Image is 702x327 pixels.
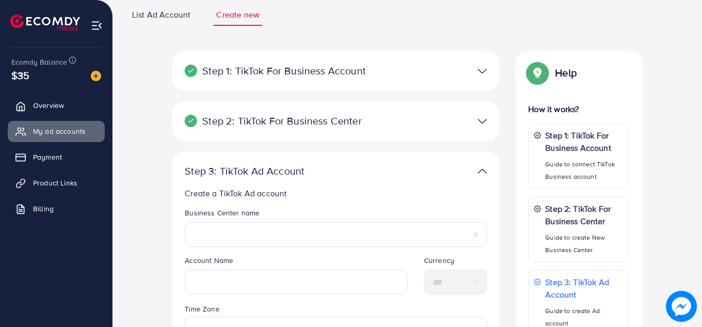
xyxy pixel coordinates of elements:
[545,231,623,256] p: Guide to create New Business Center
[528,64,547,82] img: Popup guide
[33,100,64,111] span: Overview
[8,198,105,219] a: Billing
[545,276,623,301] p: Step 3: TikTok Ad Account
[185,187,487,199] p: Create a TikTok Ad account
[666,291,697,322] img: image
[478,64,487,79] img: TikTok partner
[545,129,623,154] p: Step 1: TikTok For Business Account
[528,103,628,115] p: How it works?
[545,203,623,227] p: Step 2: TikTok For Business Center
[33,204,54,214] span: Billing
[11,57,67,67] span: Ecomdy Balance
[33,152,62,162] span: Payment
[185,304,219,314] label: Time Zone
[8,147,105,167] a: Payment
[185,165,381,177] p: Step 3: TikTok Ad Account
[33,178,77,188] span: Product Links
[8,95,105,116] a: Overview
[132,9,190,21] span: List Ad Account
[478,164,487,179] img: TikTok partner
[8,121,105,142] a: My ad accounts
[185,115,381,127] p: Step 2: TikTok For Business Center
[91,20,103,32] img: menu
[8,173,105,193] a: Product Links
[91,71,101,81] img: image
[424,255,487,270] legend: Currency
[10,14,80,30] img: logo
[33,126,86,136] span: My ad accounts
[185,65,381,77] p: Step 1: TikTok For Business Account
[11,68,29,83] span: $35
[185,255,407,270] legend: Account Name
[185,208,487,222] legend: Business Center name
[478,114,487,129] img: TikTok partner
[216,9,259,21] span: Create new
[545,158,623,183] p: Guide to connect TikTok Business account
[555,67,577,79] p: Help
